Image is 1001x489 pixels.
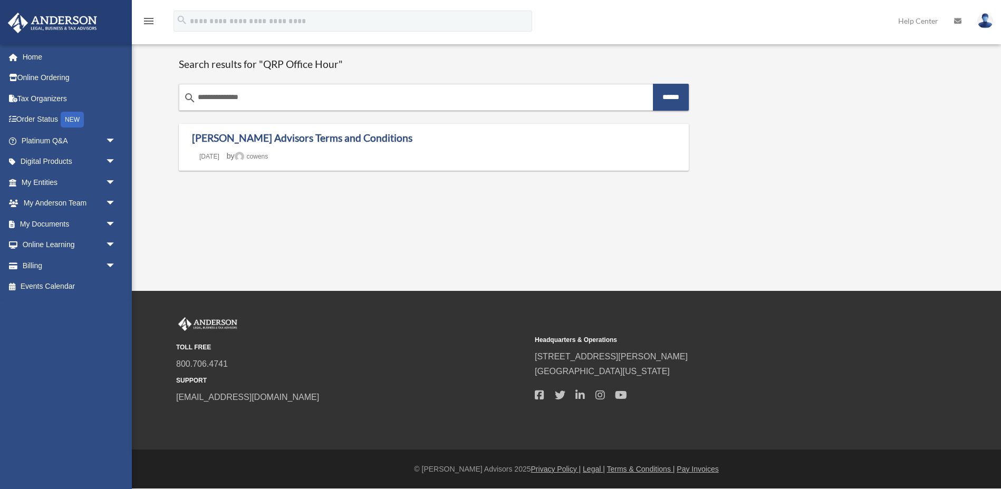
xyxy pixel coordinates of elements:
span: arrow_drop_down [105,213,127,235]
a: menu [142,18,155,27]
a: cowens [235,153,268,160]
span: arrow_drop_down [105,172,127,193]
a: [STREET_ADDRESS][PERSON_NAME] [535,352,688,361]
a: Home [7,46,127,67]
img: Anderson Advisors Platinum Portal [5,13,100,33]
a: Digital Productsarrow_drop_down [7,151,132,172]
h1: Search results for "QRP Office Hour" [179,58,689,71]
i: menu [142,15,155,27]
a: Online Ordering [7,67,132,89]
a: Terms & Conditions | [607,465,675,473]
a: My Anderson Teamarrow_drop_down [7,193,132,214]
div: © [PERSON_NAME] Advisors 2025 [132,463,1001,476]
a: Online Learningarrow_drop_down [7,234,132,256]
a: My Entitiesarrow_drop_down [7,172,132,193]
small: Headquarters & Operations [535,335,886,346]
span: arrow_drop_down [105,234,127,256]
a: Order StatusNEW [7,109,132,131]
a: Platinum Q&Aarrow_drop_down [7,130,132,151]
img: User Pic [977,13,993,28]
i: search [184,92,196,104]
i: search [176,14,188,26]
small: SUPPORT [176,375,527,386]
a: Billingarrow_drop_down [7,255,132,276]
span: arrow_drop_down [105,193,127,214]
span: arrow_drop_down [105,255,127,277]
div: NEW [61,112,84,128]
a: Legal | [583,465,605,473]
a: My Documentsarrow_drop_down [7,213,132,234]
span: arrow_drop_down [105,151,127,173]
span: by [227,152,268,160]
a: Pay Invoices [677,465,718,473]
a: 800.706.4741 [176,359,228,368]
a: [DATE] [192,153,227,160]
small: TOLL FREE [176,342,527,353]
a: [EMAIL_ADDRESS][DOMAIN_NAME] [176,393,319,402]
span: arrow_drop_down [105,130,127,152]
a: [PERSON_NAME] Advisors Terms and Conditions [192,132,412,144]
a: Privacy Policy | [531,465,581,473]
img: Anderson Advisors Platinum Portal [176,317,239,331]
a: Tax Organizers [7,88,132,109]
a: Events Calendar [7,276,132,297]
a: [GEOGRAPHIC_DATA][US_STATE] [535,367,670,376]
